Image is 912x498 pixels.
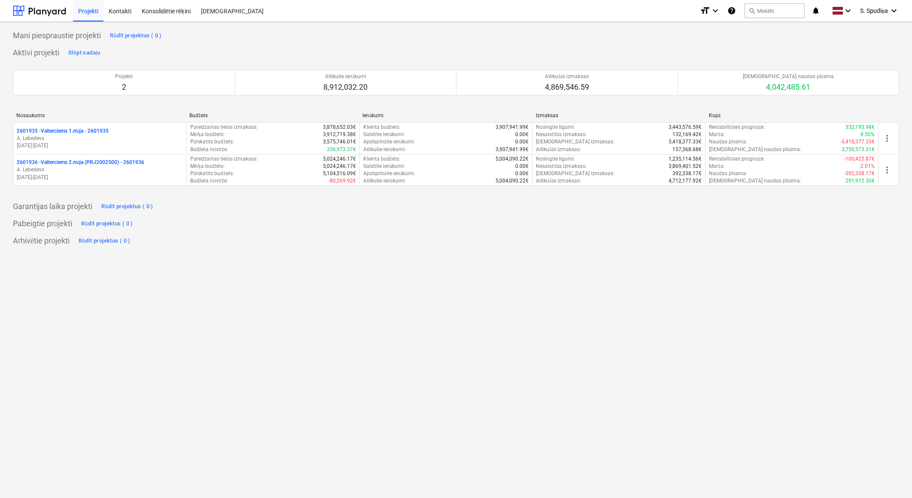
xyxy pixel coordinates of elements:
div: Nosaukums [16,112,182,118]
button: Slēpt sadaļu [66,46,103,60]
p: Noslēgtie līgumi : [536,155,575,163]
p: -3,418,377.33€ [840,138,875,146]
div: Izmaksas [536,112,702,118]
p: -100,425.87€ [844,155,875,163]
p: [DEMOGRAPHIC_DATA] naudas plūsma [743,73,834,80]
p: 0.00€ [515,170,529,177]
p: 4,042,485.61 [743,82,834,92]
p: 2601936 - Valterciems 2.māja (PRJ2002500) - 2601936 [17,159,144,166]
p: Marža : [709,163,724,170]
p: 336,973.37€ [327,146,356,153]
p: Paredzamās tiešās izmaksas : [190,124,258,131]
button: Rādīt projektus ( 0 ) [99,200,155,213]
p: 3,869,401.52€ [669,163,702,170]
p: 3,575,746.01€ [323,138,356,146]
p: 5,024,246.17€ [323,163,356,170]
p: Budžeta novirze : [190,146,228,153]
p: Mani piespraustie projekti [13,30,101,41]
p: 0.00€ [515,163,529,170]
p: Atlikušās izmaksas : [536,146,581,153]
p: Apstiprinātie ienākumi : [363,138,416,146]
p: -80,269.92€ [328,177,356,185]
p: 5,004,090.22€ [496,155,529,163]
p: Klienta budžets : [363,124,400,131]
p: 132,169.42€ [672,131,702,138]
p: Garantijas laika projekti [13,201,92,212]
div: Rādīt projektus ( 0 ) [79,236,131,246]
p: Rentabilitātes prognoze : [709,124,764,131]
p: 3,418,377.33€ [669,138,702,146]
p: A. Lebedevs [17,166,183,173]
p: Atlikušie ienākumi : [363,177,406,185]
div: Rādīt projektus ( 0 ) [81,219,133,229]
p: 332,195.98€ [845,124,875,131]
p: 3,907,941.99€ [496,124,529,131]
iframe: Chat Widget [869,457,912,498]
p: [DATE] - [DATE] [17,174,183,181]
i: Zināšanu pamats [727,6,736,16]
i: notifications [812,6,820,16]
p: 3,443,576.59€ [669,124,702,131]
p: Nesaistītās izmaksas : [536,131,587,138]
p: 3,912,719.38€ [323,131,356,138]
p: Rentabilitātes prognoze : [709,155,764,163]
p: [DEMOGRAPHIC_DATA] naudas plūsma : [709,177,801,185]
p: 5,024,246.17€ [323,155,356,163]
div: Kopā [709,112,875,119]
p: Saistītie ienākumi : [363,131,405,138]
p: -392,338.17€ [844,170,875,177]
button: Meklēt [745,3,805,18]
span: more_vert [882,165,892,175]
div: 2601935 -Valterciems 1.māja - 2601935A. Lebedevs[DATE]-[DATE] [17,128,183,149]
p: [DEMOGRAPHIC_DATA] izmaksas : [536,170,614,177]
p: Pabeigtie projekti [13,219,72,229]
p: Aktīvi projekti [13,48,59,58]
p: Arhivētie projekti [13,236,70,246]
p: Paredzamās tiešās izmaksas : [190,155,258,163]
p: Apstiprinātie ienākumi : [363,170,416,177]
p: 291,912.30€ [845,177,875,185]
div: Slēpt sadaļu [68,48,100,58]
div: 2601936 -Valterciems 2.māja (PRJ2002500) - 2601936A. Lebedevs[DATE]-[DATE] [17,159,183,181]
p: 4,712,177.92€ [669,177,702,185]
i: keyboard_arrow_down [710,6,720,16]
p: Mērķa budžets : [190,163,225,170]
button: Rādīt projektus ( 0 ) [108,29,164,43]
button: Rādīt projektus ( 0 ) [79,217,135,231]
p: Klienta budžets : [363,155,400,163]
p: 1,235,114.56€ [669,155,702,163]
p: Marža : [709,131,724,138]
p: Naudas plūsma : [709,138,747,146]
p: Noslēgtie līgumi : [536,124,575,131]
p: 8.50% [860,131,875,138]
p: Naudas plūsma : [709,170,747,177]
p: A. Lebedevs [17,135,183,142]
div: Ienākumi [362,112,529,119]
p: 8,912,032.20 [323,82,368,92]
p: 0.00€ [515,131,529,138]
p: 2 [115,82,133,92]
i: keyboard_arrow_down [843,6,853,16]
p: 157,368.68€ [672,146,702,153]
p: 0.00€ [515,138,529,146]
p: Pārskatīts budžets : [190,138,234,146]
p: Pārskatīts budžets : [190,170,234,177]
p: Atlikušie ienākumi : [363,146,406,153]
i: format_size [700,6,710,16]
p: Mērķa budžets : [190,131,225,138]
p: 2601935 - Valterciems 1.māja - 2601935 [17,128,109,135]
p: Atlikušās izmaksas : [536,177,581,185]
div: Budžets [189,112,356,119]
p: Atlikušie ienākumi [323,73,368,80]
p: Atlikušās izmaksas [545,73,589,80]
p: 4,869,546.59 [545,82,589,92]
button: Rādīt projektus ( 0 ) [76,234,133,248]
p: Budžeta novirze : [190,177,228,185]
p: 3,750,573.31€ [842,146,875,153]
p: 3,907,941.99€ [496,146,529,153]
div: Rādīt projektus ( 0 ) [110,31,162,41]
p: -2.01% [859,163,875,170]
span: more_vert [882,133,892,143]
span: search [748,7,755,14]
